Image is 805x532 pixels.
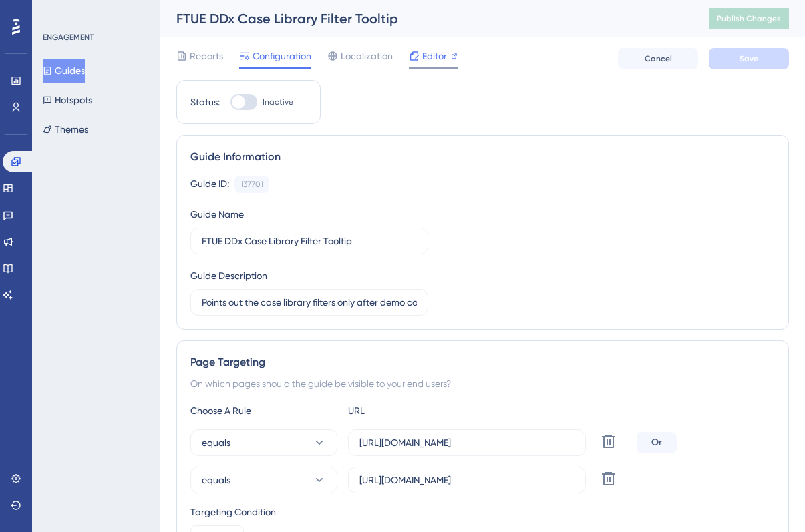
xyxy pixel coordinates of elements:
input: Type your Guide’s Name here [202,234,417,248]
button: equals [190,429,337,456]
input: yourwebsite.com/path [359,473,575,487]
div: Guide Information [190,149,775,165]
div: On which pages should the guide be visible to your end users? [190,376,775,392]
button: Save [709,48,789,69]
span: Save [740,53,758,64]
span: equals [202,435,230,451]
span: Inactive [263,97,293,107]
span: Localization [341,48,393,64]
input: Type your Guide’s Description here [202,295,417,310]
span: Publish Changes [717,13,781,24]
div: Status: [190,94,220,110]
button: Cancel [618,48,698,69]
button: Publish Changes [709,8,789,29]
div: Guide Name [190,206,244,222]
button: Hotspots [43,88,92,112]
div: Choose A Rule [190,403,337,419]
span: equals [202,472,230,488]
input: yourwebsite.com/path [359,435,575,450]
div: Targeting Condition [190,504,775,520]
div: URL [348,403,495,419]
div: Page Targeting [190,354,775,370]
div: FTUE DDx Case Library Filter Tooltip [176,9,675,28]
span: Cancel [645,53,672,64]
button: Themes [43,117,88,142]
div: 137701 [240,179,263,190]
button: Guides [43,59,85,83]
span: Configuration [253,48,311,64]
div: Or [637,432,677,453]
div: ENGAGEMENT [43,32,94,43]
div: Guide ID: [190,176,229,193]
button: equals [190,467,337,493]
span: Reports [190,48,223,64]
div: Guide Description [190,268,267,284]
span: Editor [422,48,447,64]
